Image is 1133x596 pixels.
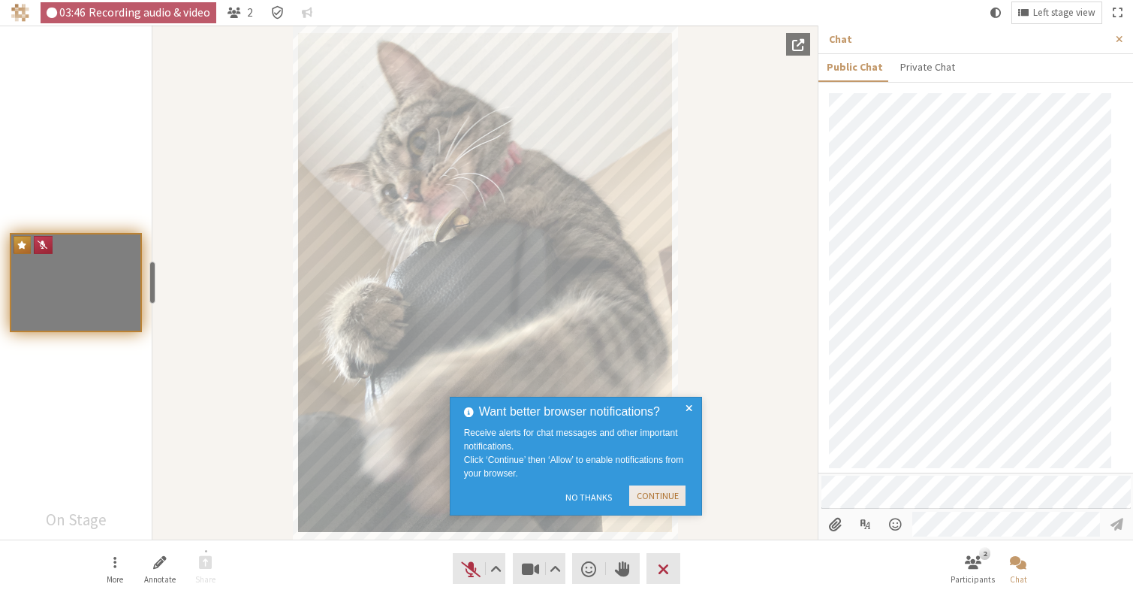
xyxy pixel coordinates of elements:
button: Send message [1103,512,1131,537]
p: Chat [829,32,1105,47]
button: Close chat [997,549,1039,589]
button: Conversation [296,2,318,23]
span: Chat [1010,575,1027,584]
button: Start annotating shared document [139,549,181,589]
button: Send a reaction [572,553,606,584]
button: Change layout [1012,2,1101,23]
span: 2 [247,6,253,19]
span: More [107,575,123,584]
button: Continue [629,486,686,506]
button: Show formatting [851,512,879,537]
div: Meeting details Encryption enabled [264,2,291,23]
button: Close sidebar [1105,26,1133,53]
button: Only moderators can share [185,549,227,589]
button: Public Chat [818,54,891,80]
span: Popout into another window [792,38,804,51]
button: Popout into another window [786,33,810,56]
div: 2 [979,547,990,559]
button: Video setting [546,553,565,584]
span: Annotate [144,575,176,584]
button: Raise hand [606,553,640,584]
section: Document [152,26,818,540]
button: Open participant list [221,2,259,23]
span: Participants [951,575,995,584]
div: Receive alerts for chat messages and other important notifications. Click ‘Continue’ then ‘Allow’... [464,426,692,480]
button: Open participant list [952,549,994,589]
div: Audio & video [41,2,217,23]
button: Using system theme [984,2,1007,23]
button: Stop video (⌘+Shift+V) [513,553,565,584]
button: No Thanks [558,486,619,510]
button: Audio settings [487,553,505,584]
button: Unmute (⌘+Shift+A) [453,553,505,584]
img: Iotum [11,4,29,22]
span: 03:46 [59,6,86,19]
span: Left stage view [1033,8,1095,19]
div: resize [149,262,155,304]
button: Private Chat [891,54,963,80]
button: Leave meeting [646,553,680,584]
button: Fullscreen [1107,2,1128,23]
span: Want better browser notifications? [479,403,660,421]
span: Recording audio & video [89,6,210,19]
button: Open menu [882,512,910,537]
span: Share [195,575,215,584]
button: Open menu [94,549,136,589]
